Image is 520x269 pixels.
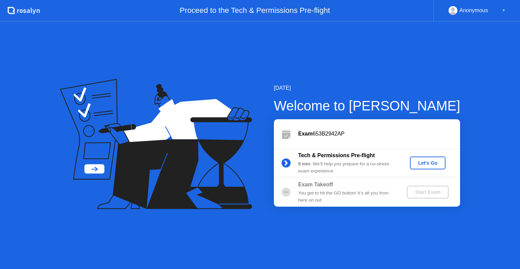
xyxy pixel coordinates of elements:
b: 5 min [298,161,310,166]
div: [DATE] [274,84,460,92]
b: Exam Takeoff [298,182,333,187]
button: Start Exam [407,186,449,199]
div: ▼ [502,6,505,15]
button: Let's Go [410,157,446,169]
div: Anonymous [459,6,488,15]
div: Welcome to [PERSON_NAME] [274,96,460,116]
div: You get to hit the GO button! It’s all you from here on out [298,190,396,204]
b: Tech & Permissions Pre-flight [298,152,375,158]
b: Exam [298,131,313,137]
div: Start Exam [410,189,446,195]
div: 653B2942AP [298,130,460,138]
div: : We’ll help you prepare for a no-stress exam experience [298,161,396,174]
div: Let's Go [413,160,443,166]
